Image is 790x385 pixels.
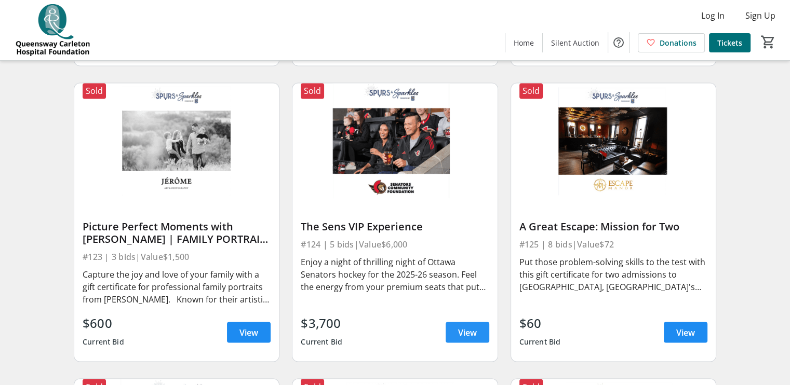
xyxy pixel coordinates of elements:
span: Home [514,37,534,48]
span: View [458,326,477,338]
div: Current Bid [301,332,342,351]
img: A Great Escape: Mission for Two [511,83,716,198]
div: Capture the joy and love of your family with a gift certificate for professional family portraits... [83,268,271,305]
div: #125 | 8 bids | Value $72 [519,237,707,251]
img: Picture Perfect Moments with Jerome Art | FAMILY PORTRAIT SESSION [74,83,279,198]
span: Sign Up [745,9,775,22]
a: Home [505,33,542,52]
div: Current Bid [519,332,561,351]
div: #124 | 5 bids | Value $6,000 [301,237,489,251]
div: Enjoy a night of thrilling night of Ottawa Senators hockey for the 2025-26 season. Feel the energ... [301,255,489,293]
div: #123 | 3 bids | Value $1,500 [83,249,271,264]
a: View [446,322,489,342]
div: $3,700 [301,313,342,332]
span: View [239,326,258,338]
div: Current Bid [83,332,124,351]
div: Sold [301,83,324,99]
span: Log In [701,9,725,22]
span: Donations [660,37,697,48]
div: Sold [519,83,543,99]
button: Log In [693,7,733,24]
img: The Sens VIP Experience [292,83,497,198]
div: Put those problem-solving skills to the test with this gift certificate for two admissions to [GE... [519,255,707,293]
div: Picture Perfect Moments with [PERSON_NAME] | FAMILY PORTRAIT SESSION [83,220,271,245]
span: Silent Auction [551,37,599,48]
a: Tickets [709,33,751,52]
div: $600 [83,313,124,332]
span: Tickets [717,37,742,48]
a: View [227,322,271,342]
div: A Great Escape: Mission for Two [519,220,707,232]
a: Donations [638,33,705,52]
span: View [676,326,695,338]
button: Cart [759,33,778,51]
button: Sign Up [737,7,784,24]
a: Silent Auction [543,33,608,52]
button: Help [608,32,629,53]
img: QCH Foundation's Logo [6,4,99,56]
a: View [664,322,707,342]
div: $60 [519,313,561,332]
div: The Sens VIP Experience [301,220,489,232]
div: Sold [83,83,106,99]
